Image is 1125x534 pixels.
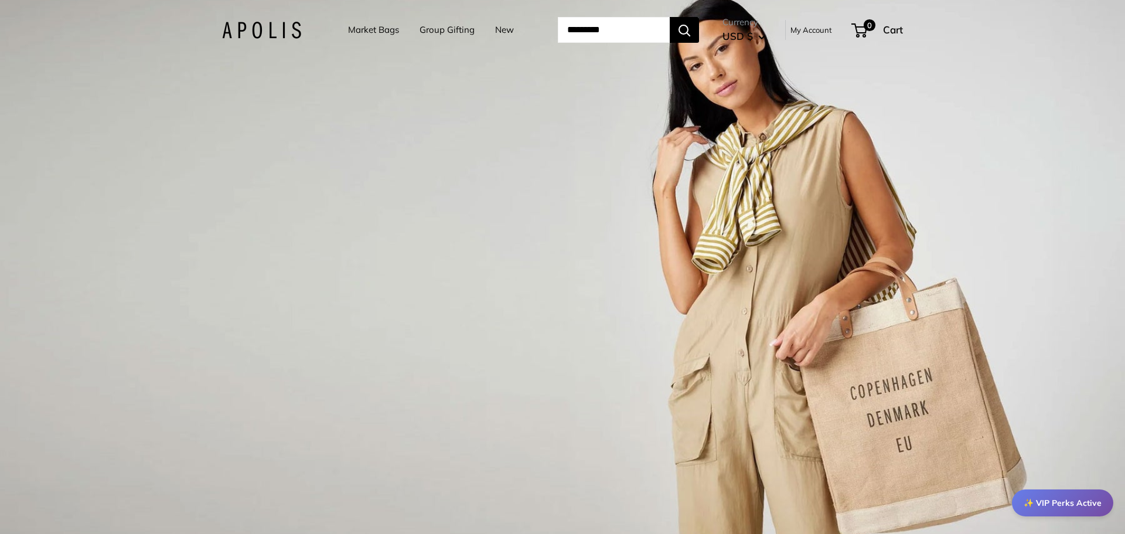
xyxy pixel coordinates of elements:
a: New [495,22,514,38]
a: 0 Cart [853,21,903,39]
span: 0 [864,19,875,31]
a: My Account [790,23,832,37]
input: Search... [558,17,670,43]
button: Search [670,17,699,43]
span: Cart [883,23,903,36]
div: ✨ VIP Perks Active [1012,489,1113,516]
span: Currency [722,14,765,30]
a: Group Gifting [420,22,475,38]
a: Market Bags [348,22,399,38]
img: Apolis [222,22,301,39]
span: USD $ [722,30,753,42]
button: USD $ [722,27,765,46]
